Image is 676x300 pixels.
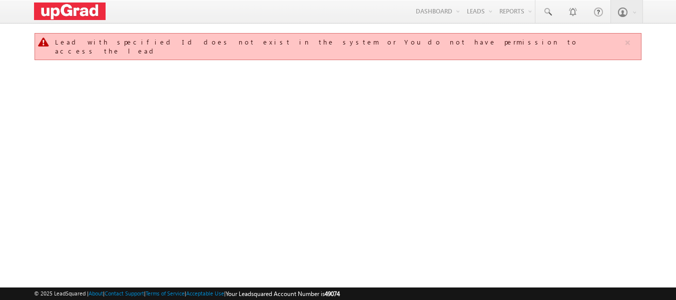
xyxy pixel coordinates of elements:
a: Acceptable Use [186,290,224,296]
span: Your Leadsquared Account Number is [226,290,340,297]
div: Lead with specified Id does not exist in the system or You do not have permission to access the lead [55,38,624,56]
a: Terms of Service [146,290,185,296]
span: © 2025 LeadSquared | | | | | [34,289,340,298]
span: 49074 [325,290,340,297]
a: Contact Support [105,290,144,296]
img: Custom Logo [34,3,106,20]
a: About [89,290,103,296]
